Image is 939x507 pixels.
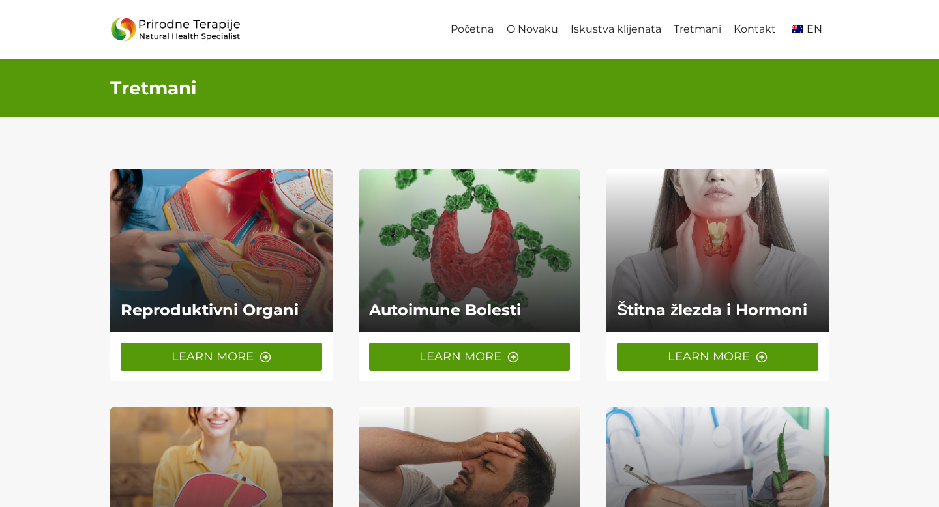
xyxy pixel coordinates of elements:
h2: Tretmani [110,74,829,102]
a: LEARN MORE [121,343,322,371]
img: Prirodne Terapije [110,14,241,46]
a: en_AUEN [782,15,829,44]
a: Kontakt [728,15,782,44]
span: LEARN MORE [668,347,750,366]
a: O Novaku [500,15,564,44]
a: Početna [445,15,500,44]
a: LEARN MORE [369,343,571,371]
span: EN [807,23,822,35]
a: Iskustva klijenata [564,15,667,44]
a: Tretmani [667,15,727,44]
span: LEARN MORE [171,347,254,366]
a: LEARN MORE [617,343,818,371]
span: LEARN MORE [419,347,501,366]
nav: Primary Navigation [445,15,829,44]
img: English [792,25,803,33]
